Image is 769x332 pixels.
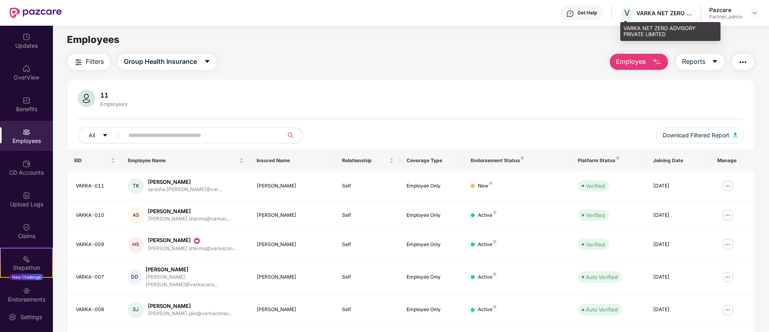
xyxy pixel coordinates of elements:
[478,212,496,219] div: Active
[407,273,458,281] div: Employee Only
[721,303,734,316] img: manageButton
[76,182,115,190] div: VARKA-011
[257,212,330,219] div: [PERSON_NAME]
[74,157,109,164] span: EID
[407,306,458,314] div: Employee Only
[148,245,236,253] div: [PERSON_NAME].sharma@varkacon...
[283,127,303,143] button: search
[76,306,115,314] div: VARKA-008
[586,211,605,219] div: Verified
[76,273,115,281] div: VARKA-007
[342,182,393,190] div: Self
[342,306,393,314] div: Self
[76,241,115,248] div: VARKA-009
[721,179,734,192] img: manageButton
[8,313,16,321] img: svg+xml;base64,PHN2ZyBpZD0iU2V0dGluZy0yMHgyMCIgeG1sbnM9Imh0dHA6Ly93d3cudzMub3JnLzIwMDAvc3ZnIiB3aW...
[257,182,330,190] div: [PERSON_NAME]
[478,182,492,190] div: New
[76,212,115,219] div: VARKA-010
[478,241,496,248] div: Active
[478,273,496,281] div: Active
[586,273,618,281] div: Auto Verified
[620,22,720,41] div: VARKA NET ZERO ADVISORY PRIVATE LIMITED
[616,57,646,67] span: Employee
[471,157,565,164] div: Endorsement Status
[18,313,45,321] div: Settings
[22,65,30,73] img: svg+xml;base64,PHN2ZyBpZD0iSG9tZSIgeG1sbnM9Imh0dHA6Ly93d3cudzMub3JnLzIwMDAvc3ZnIiB3aWR0aD0iMjAiIG...
[663,131,729,140] span: Download Filtered Report
[616,156,619,159] img: svg+xml;base64,PHN2ZyB4bWxucz0iaHR0cDovL3d3dy53My5vcmcvMjAwMC9zdmciIHdpZHRoPSI4IiBoZWlnaHQ9IjgiIH...
[99,91,129,99] div: 11
[148,236,236,244] div: [PERSON_NAME]
[22,128,30,136] img: svg+xml;base64,PHN2ZyBpZD0iRW1wbG95ZWVzIiB4bWxucz0iaHR0cDovL3d3dy53My5vcmcvMjAwMC9zdmciIHdpZHRoPS...
[407,241,458,248] div: Employee Only
[1,264,52,272] div: Stepathon
[751,10,758,16] img: svg+xml;base64,PHN2ZyBpZD0iRHJvcGRvd24tMzJ4MzIiIHhtbG5zPSJodHRwOi8vd3d3LnczLm9yZy8yMDAwL3N2ZyIgd2...
[586,306,618,314] div: Auto Verified
[478,306,496,314] div: Active
[653,306,704,314] div: [DATE]
[99,101,129,107] div: Employees
[68,54,110,70] button: Filters
[257,273,330,281] div: [PERSON_NAME]
[78,127,127,143] button: Allcaret-down
[586,240,605,248] div: Verified
[712,58,718,65] span: caret-down
[653,182,704,190] div: [DATE]
[128,178,144,194] div: TK
[148,186,222,193] div: tarasha.[PERSON_NAME]@var...
[342,157,387,164] span: Relationship
[400,150,464,171] th: Coverage Type
[68,150,121,171] th: EID
[709,6,743,14] div: Pazcare
[148,208,231,215] div: [PERSON_NAME]
[86,57,104,67] span: Filters
[653,273,704,281] div: [DATE]
[10,274,43,280] div: New Challenge
[148,302,232,310] div: [PERSON_NAME]
[148,178,222,186] div: [PERSON_NAME]
[342,212,393,219] div: Self
[738,57,748,67] img: svg+xml;base64,PHN2ZyB4bWxucz0iaHR0cDovL3d3dy53My5vcmcvMjAwMC9zdmciIHdpZHRoPSIyNCIgaGVpZ2h0PSIyNC...
[128,269,142,285] div: DD
[342,241,393,248] div: Self
[733,132,737,137] img: svg+xml;base64,PHN2ZyB4bWxucz0iaHR0cDovL3d3dy53My5vcmcvMjAwMC9zdmciIHhtbG5zOnhsaW5rPSJodHRwOi8vd3...
[676,54,724,70] button: Reportscaret-down
[578,157,640,164] div: Platform Status
[653,241,704,248] div: [DATE]
[653,212,704,219] div: [DATE]
[250,150,336,171] th: Insured Name
[22,160,30,168] img: svg+xml;base64,PHN2ZyBpZD0iQ0RfQWNjb3VudHMiIGRhdGEtbmFtZT0iQ0QgQWNjb3VudHMiIHhtbG5zPSJodHRwOi8vd3...
[407,182,458,190] div: Employee Only
[647,150,711,171] th: Joining Date
[566,10,574,18] img: svg+xml;base64,PHN2ZyBpZD0iSGVscC0zMngzMiIgeG1sbnM9Imh0dHA6Ly93d3cudzMub3JnLzIwMDAvc3ZnIiB3aWR0aD...
[521,156,524,159] img: svg+xml;base64,PHN2ZyB4bWxucz0iaHR0cDovL3d3dy53My5vcmcvMjAwMC9zdmciIHdpZHRoPSI4IiBoZWlnaHQ9IjgiIH...
[721,238,734,251] img: manageButton
[407,212,458,219] div: Employee Only
[624,8,630,18] span: V
[283,132,298,139] span: search
[493,211,496,214] img: svg+xml;base64,PHN2ZyB4bWxucz0iaHR0cDovL3d3dy53My5vcmcvMjAwMC9zdmciIHdpZHRoPSI4IiBoZWlnaHQ9IjgiIH...
[128,302,144,318] div: SJ
[342,273,393,281] div: Self
[22,287,30,295] img: svg+xml;base64,PHN2ZyBpZD0iRW5kb3JzZW1lbnRzIiB4bWxucz0iaHR0cDovL3d3dy53My5vcmcvMjAwMC9zdmciIHdpZH...
[721,209,734,222] img: manageButton
[493,273,496,276] img: svg+xml;base64,PHN2ZyB4bWxucz0iaHR0cDovL3d3dy53My5vcmcvMjAwMC9zdmciIHdpZHRoPSI4IiBoZWlnaHQ9IjgiIH...
[146,266,243,273] div: [PERSON_NAME]
[74,57,83,67] img: svg+xml;base64,PHN2ZyB4bWxucz0iaHR0cDovL3d3dy53My5vcmcvMjAwMC9zdmciIHdpZHRoPSIyNCIgaGVpZ2h0PSIyNC...
[22,191,30,200] img: svg+xml;base64,PHN2ZyBpZD0iVXBsb2FkX0xvZ3MiIGRhdGEtbmFtZT0iVXBsb2FkIExvZ3MiIHhtbG5zPSJodHRwOi8vd3...
[193,237,201,245] img: svg+xml;base64,PHN2ZyB3aWR0aD0iMjAiIGhlaWdodD0iMjAiIHZpZXdCb3g9IjAgMCAyMCAyMCIgZmlsbD0ibm9uZSIgeG...
[336,150,400,171] th: Relationship
[124,57,197,67] span: Group Health Insurance
[22,96,30,104] img: svg+xml;base64,PHN2ZyBpZD0iQmVuZWZpdHMiIHhtbG5zPSJodHRwOi8vd3d3LnczLm9yZy8yMDAwL3N2ZyIgd2lkdGg9Ij...
[67,34,119,45] span: Employees
[610,54,668,70] button: Employee
[682,57,705,67] span: Reports
[22,255,30,263] img: svg+xml;base64,PHN2ZyB4bWxucz0iaHR0cDovL3d3dy53My5vcmcvMjAwMC9zdmciIHdpZHRoPSIyMSIgaGVpZ2h0PSIyMC...
[656,127,744,143] button: Download Filtered Report
[709,14,743,20] div: Partner_admin
[128,207,144,223] div: AS
[652,57,662,67] img: svg+xml;base64,PHN2ZyB4bWxucz0iaHR0cDovL3d3dy53My5vcmcvMjAwMC9zdmciIHhtbG5zOnhsaW5rPSJodHRwOi8vd3...
[493,240,496,243] img: svg+xml;base64,PHN2ZyB4bWxucz0iaHR0cDovL3d3dy53My5vcmcvMjAwMC9zdmciIHdpZHRoPSI4IiBoZWlnaHQ9IjgiIH...
[89,131,95,140] span: All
